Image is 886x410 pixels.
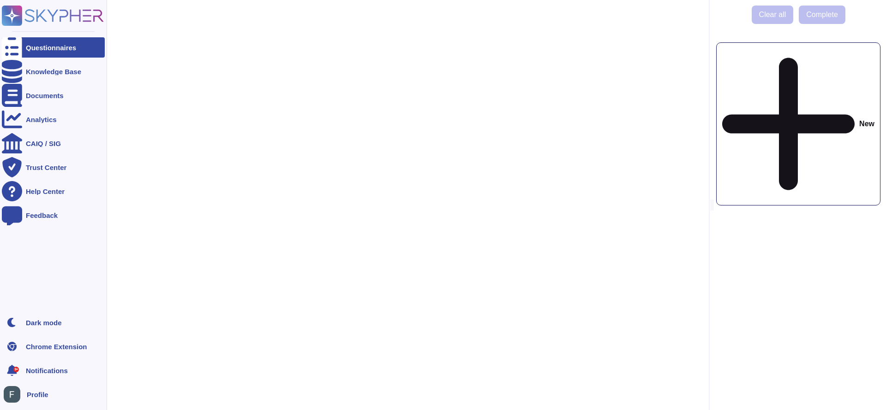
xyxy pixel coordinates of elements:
[4,386,20,403] img: user
[2,85,105,105] a: Documents
[26,116,57,123] div: Analytics
[799,6,845,24] button: Complete
[2,109,105,129] a: Analytics
[26,68,81,75] div: Knowledge Base
[13,367,19,372] div: 9+
[26,44,76,51] div: Questionnaires
[759,11,786,18] span: Clear all
[26,212,58,219] div: Feedback
[26,188,65,195] div: Help Center
[26,92,64,99] div: Documents
[2,133,105,153] a: CAIQ / SIG
[716,42,880,205] div: New
[752,6,794,24] button: Clear all
[2,205,105,225] a: Feedback
[27,391,48,398] span: Profile
[26,319,62,326] div: Dark mode
[26,343,87,350] div: Chrome Extension
[2,384,27,404] button: user
[806,11,838,18] span: Complete
[26,140,61,147] div: CAIQ / SIG
[2,157,105,177] a: Trust Center
[2,61,105,82] a: Knowledge Base
[26,164,66,171] div: Trust Center
[26,367,68,374] span: Notifications
[2,37,105,58] a: Questionnaires
[2,336,105,357] a: Chrome Extension
[2,181,105,201] a: Help Center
